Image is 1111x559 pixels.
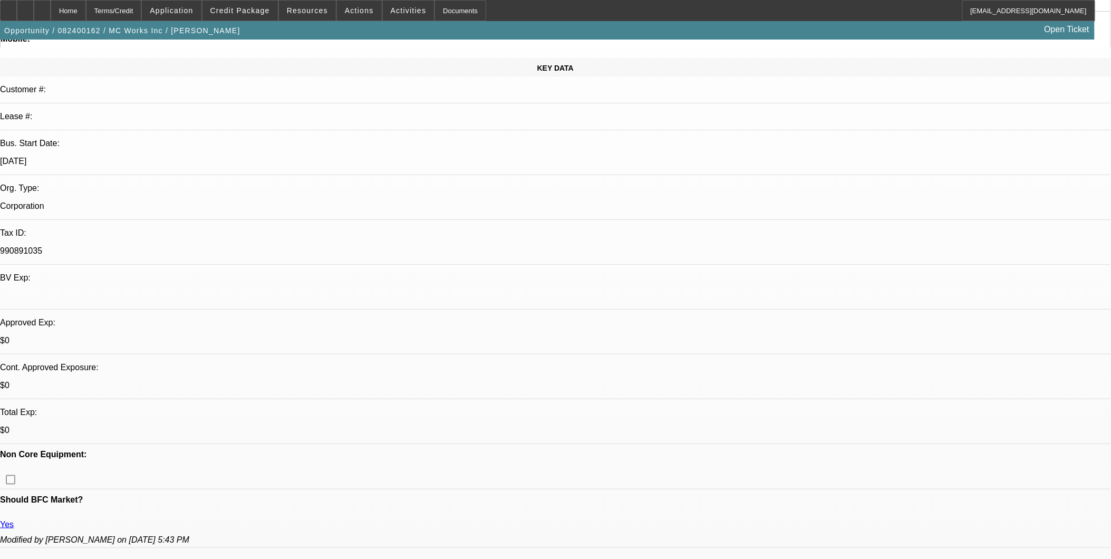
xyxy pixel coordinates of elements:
button: Credit Package [202,1,278,21]
span: Resources [287,6,328,15]
button: Resources [279,1,336,21]
a: Open Ticket [1040,21,1094,38]
button: Actions [337,1,382,21]
span: KEY DATA [537,64,574,72]
span: Application [150,6,193,15]
span: Credit Package [210,6,270,15]
button: Application [142,1,201,21]
button: Activities [383,1,434,21]
span: Actions [345,6,374,15]
span: Opportunity / 082400162 / MC Works Inc / [PERSON_NAME] [4,26,240,35]
span: Activities [391,6,427,15]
